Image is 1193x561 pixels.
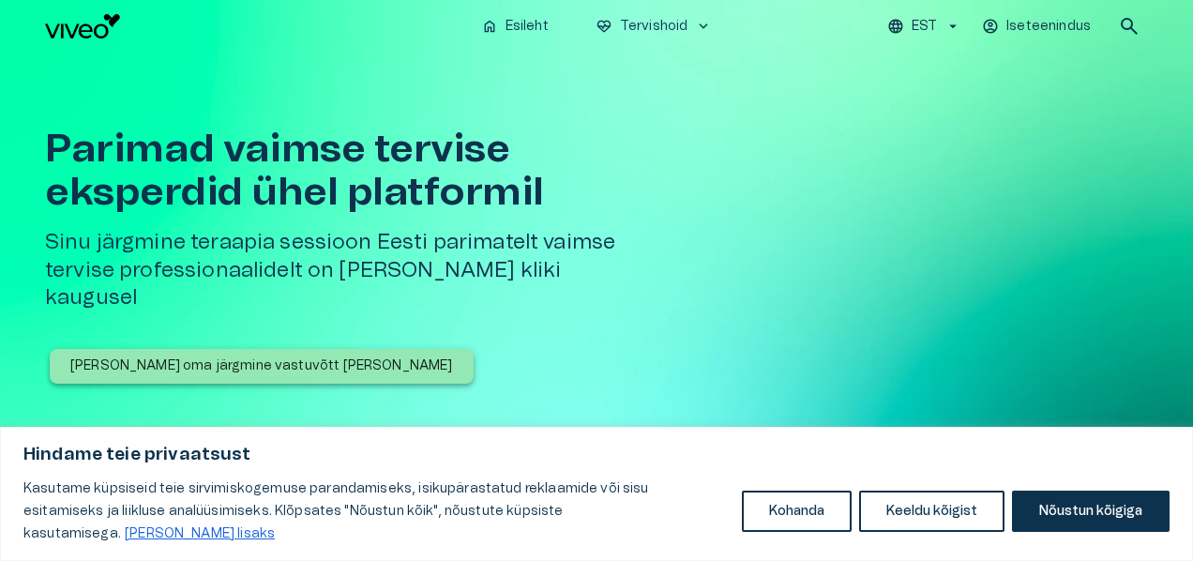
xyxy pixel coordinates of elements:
button: open search modal [1110,8,1148,45]
span: keyboard_arrow_down [695,18,712,35]
p: Tervishoid [620,17,688,37]
button: EST [884,13,964,40]
p: EST [912,17,937,37]
a: Loe lisaks [124,526,276,541]
a: Navigate to homepage [45,14,466,38]
h1: Parimad vaimse tervise eksperdid ühel platformil [45,128,653,214]
button: Kohanda [742,491,852,532]
p: Esileht [506,17,549,37]
button: [PERSON_NAME] oma järgmine vastuvõtt [PERSON_NAME] [50,349,474,384]
span: search [1118,15,1140,38]
p: [PERSON_NAME] oma järgmine vastuvõtt [PERSON_NAME] [70,356,453,376]
h5: Sinu järgmine teraapia sessioon Eesti parimatelt vaimse tervise professionaalidelt on [PERSON_NAM... [45,229,653,311]
span: home [481,18,498,35]
button: homeEsileht [474,13,558,40]
p: Kasutame küpsiseid teie sirvimiskogemuse parandamiseks, isikupärastatud reklaamide või sisu esita... [23,478,728,545]
button: Nõustun kõigiga [1012,491,1170,532]
button: Iseteenindus [979,13,1095,40]
button: ecg_heartTervishoidkeyboard_arrow_down [588,13,720,40]
p: Hindame teie privaatsust [23,444,1170,466]
button: Keeldu kõigist [859,491,1004,532]
span: ecg_heart [596,18,612,35]
p: Iseteenindus [1006,17,1091,37]
img: Viveo logo [45,14,120,38]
